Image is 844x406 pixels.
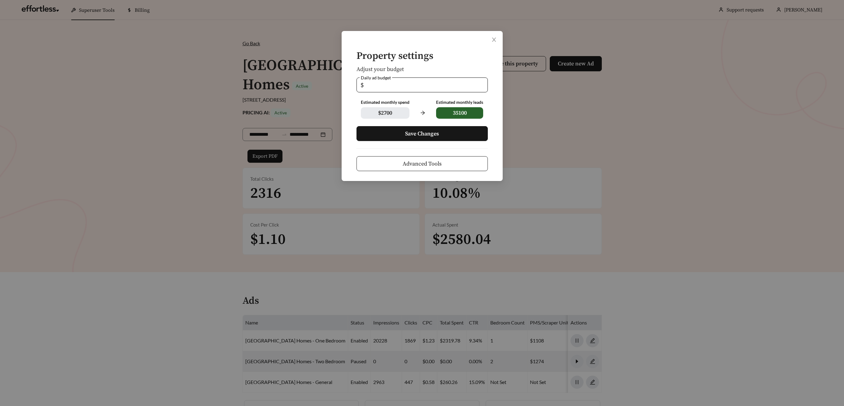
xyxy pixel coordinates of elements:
a: Advanced Tools [356,161,488,166]
button: Save Changes [356,126,488,141]
button: Close [485,31,503,48]
button: Advanced Tools [356,156,488,171]
span: 35100 [436,107,483,119]
h5: Adjust your budget [356,66,488,73]
div: Estimated monthly leads [436,100,483,105]
h4: Property settings [356,51,488,62]
span: $ [361,78,364,92]
span: Save Changes [405,130,439,138]
span: $ 2700 [361,107,409,119]
span: close [491,37,497,42]
span: Advanced Tools [403,160,442,168]
span: arrow-right [417,107,429,119]
div: Estimated monthly spend [361,100,409,105]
